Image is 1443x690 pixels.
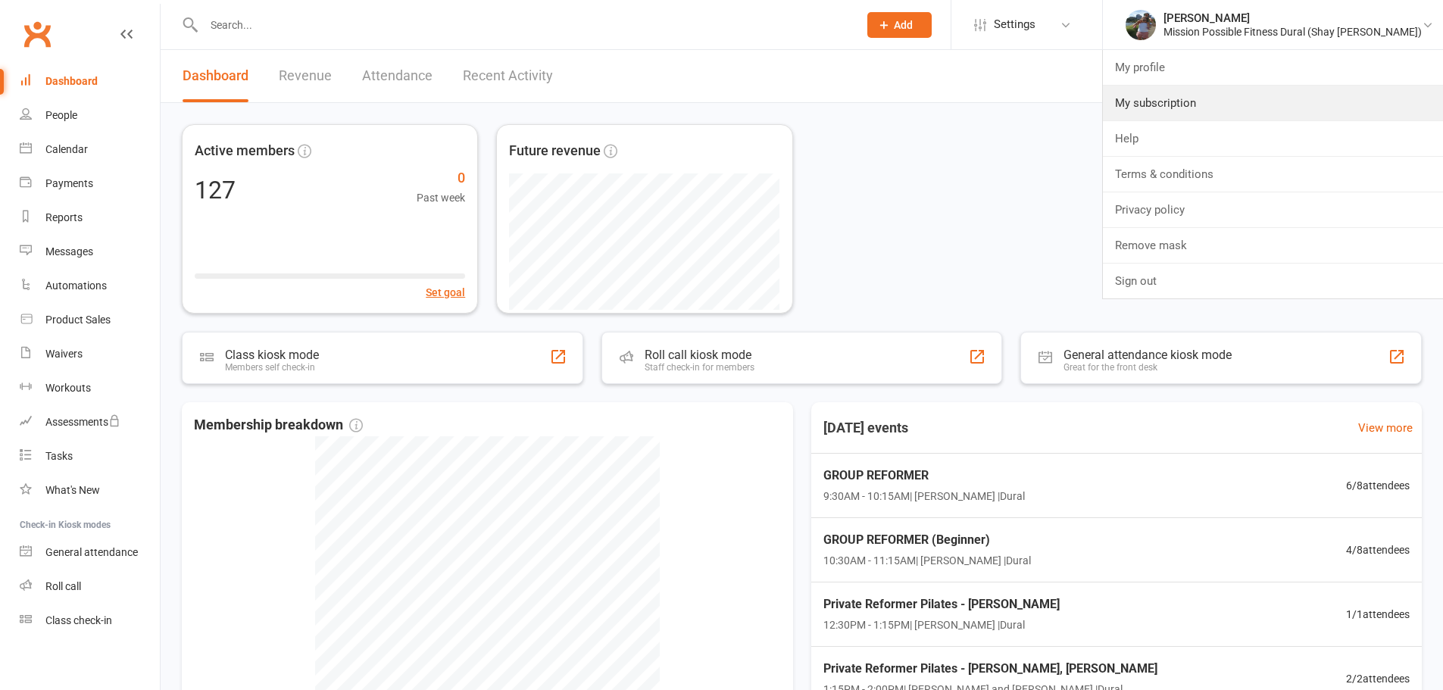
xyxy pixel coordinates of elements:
[994,8,1035,42] span: Settings
[45,211,83,223] div: Reports
[894,19,913,31] span: Add
[45,382,91,394] div: Workouts
[20,303,160,337] a: Product Sales
[1358,419,1413,437] a: View more
[45,416,120,428] div: Assessments
[1103,192,1443,227] a: Privacy policy
[45,348,83,360] div: Waivers
[426,284,465,301] button: Set goal
[1103,228,1443,263] a: Remove mask
[1103,86,1443,120] a: My subscription
[45,245,93,258] div: Messages
[45,614,112,626] div: Class check-in
[20,269,160,303] a: Automations
[45,143,88,155] div: Calendar
[20,337,160,371] a: Waivers
[20,133,160,167] a: Calendar
[417,167,465,189] span: 0
[195,178,236,202] div: 127
[1346,477,1410,494] span: 6 / 8 attendees
[199,14,848,36] input: Search...
[45,109,77,121] div: People
[1163,11,1422,25] div: [PERSON_NAME]
[20,535,160,570] a: General attendance kiosk mode
[823,530,1031,550] span: GROUP REFORMER (Beginner)
[20,439,160,473] a: Tasks
[463,50,553,102] a: Recent Activity
[45,177,93,189] div: Payments
[645,348,754,362] div: Roll call kiosk mode
[1126,10,1156,40] img: thumb_image1583656971.png
[823,552,1031,569] span: 10:30AM - 11:15AM | [PERSON_NAME] | Dural
[279,50,332,102] a: Revenue
[45,484,100,496] div: What's New
[195,140,295,162] span: Active members
[20,64,160,98] a: Dashboard
[823,659,1157,679] span: Private Reformer Pilates - [PERSON_NAME], [PERSON_NAME]
[1064,362,1232,373] div: Great for the front desk
[20,473,160,507] a: What's New
[1346,606,1410,623] span: 1 / 1 attendees
[20,405,160,439] a: Assessments
[20,235,160,269] a: Messages
[194,414,363,436] span: Membership breakdown
[20,167,160,201] a: Payments
[20,570,160,604] a: Roll call
[1103,121,1443,156] a: Help
[20,98,160,133] a: People
[45,279,107,292] div: Automations
[20,201,160,235] a: Reports
[1103,157,1443,192] a: Terms & conditions
[20,371,160,405] a: Workouts
[45,450,73,462] div: Tasks
[1346,542,1410,558] span: 4 / 8 attendees
[811,414,920,442] h3: [DATE] events
[225,348,319,362] div: Class kiosk mode
[45,546,138,558] div: General attendance
[823,466,1025,485] span: GROUP REFORMER
[823,488,1025,504] span: 9:30AM - 10:15AM | [PERSON_NAME] | Dural
[20,604,160,638] a: Class kiosk mode
[823,595,1060,614] span: Private Reformer Pilates - [PERSON_NAME]
[509,140,601,162] span: Future revenue
[45,314,111,326] div: Product Sales
[823,617,1060,633] span: 12:30PM - 1:15PM | [PERSON_NAME] | Dural
[1163,25,1422,39] div: Mission Possible Fitness Dural (Shay [PERSON_NAME])
[1103,50,1443,85] a: My profile
[225,362,319,373] div: Members self check-in
[1064,348,1232,362] div: General attendance kiosk mode
[1346,670,1410,687] span: 2 / 2 attendees
[45,75,98,87] div: Dashboard
[362,50,433,102] a: Attendance
[867,12,932,38] button: Add
[645,362,754,373] div: Staff check-in for members
[417,189,465,206] span: Past week
[18,15,56,53] a: Clubworx
[1103,264,1443,298] a: Sign out
[45,580,81,592] div: Roll call
[183,50,248,102] a: Dashboard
